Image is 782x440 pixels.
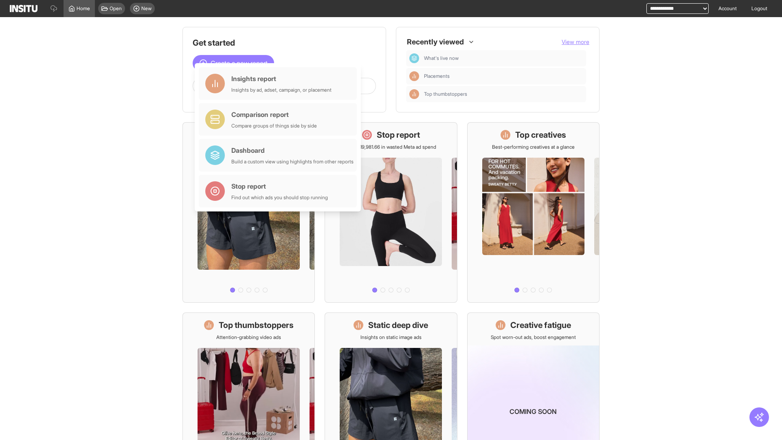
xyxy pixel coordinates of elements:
a: What's live nowSee all active ads instantly [182,122,315,303]
p: Save £19,981.66 in wasted Meta ad spend [345,144,436,150]
button: View more [562,38,589,46]
span: Placements [424,73,450,79]
span: View more [562,38,589,45]
p: Best-performing creatives at a glance [492,144,575,150]
div: Insights [409,89,419,99]
span: What's live now [424,55,459,62]
div: Build a custom view using highlights from other reports [231,158,354,165]
span: New [141,5,152,12]
p: Attention-grabbing video ads [216,334,281,341]
h1: Stop report [377,129,420,141]
div: Dashboard [231,145,354,155]
span: What's live now [424,55,583,62]
p: Insights on static image ads [360,334,422,341]
div: Insights report [231,74,332,84]
span: Home [77,5,90,12]
span: Placements [424,73,583,79]
div: Stop report [231,181,328,191]
button: Create a new report [193,55,274,71]
div: Insights [409,71,419,81]
span: Open [110,5,122,12]
a: Stop reportSave £19,981.66 in wasted Meta ad spend [325,122,457,303]
span: Create a new report [211,58,268,68]
h1: Get started [193,37,376,48]
div: Compare groups of things side by side [231,123,317,129]
span: Top thumbstoppers [424,91,467,97]
div: Comparison report [231,110,317,119]
img: Logo [10,5,37,12]
h1: Static deep dive [368,319,428,331]
a: Top creativesBest-performing creatives at a glance [467,122,600,303]
div: Find out which ads you should stop running [231,194,328,201]
h1: Top thumbstoppers [219,319,294,331]
div: Insights by ad, adset, campaign, or placement [231,87,332,93]
div: Dashboard [409,53,419,63]
h1: Top creatives [515,129,566,141]
span: Top thumbstoppers [424,91,583,97]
